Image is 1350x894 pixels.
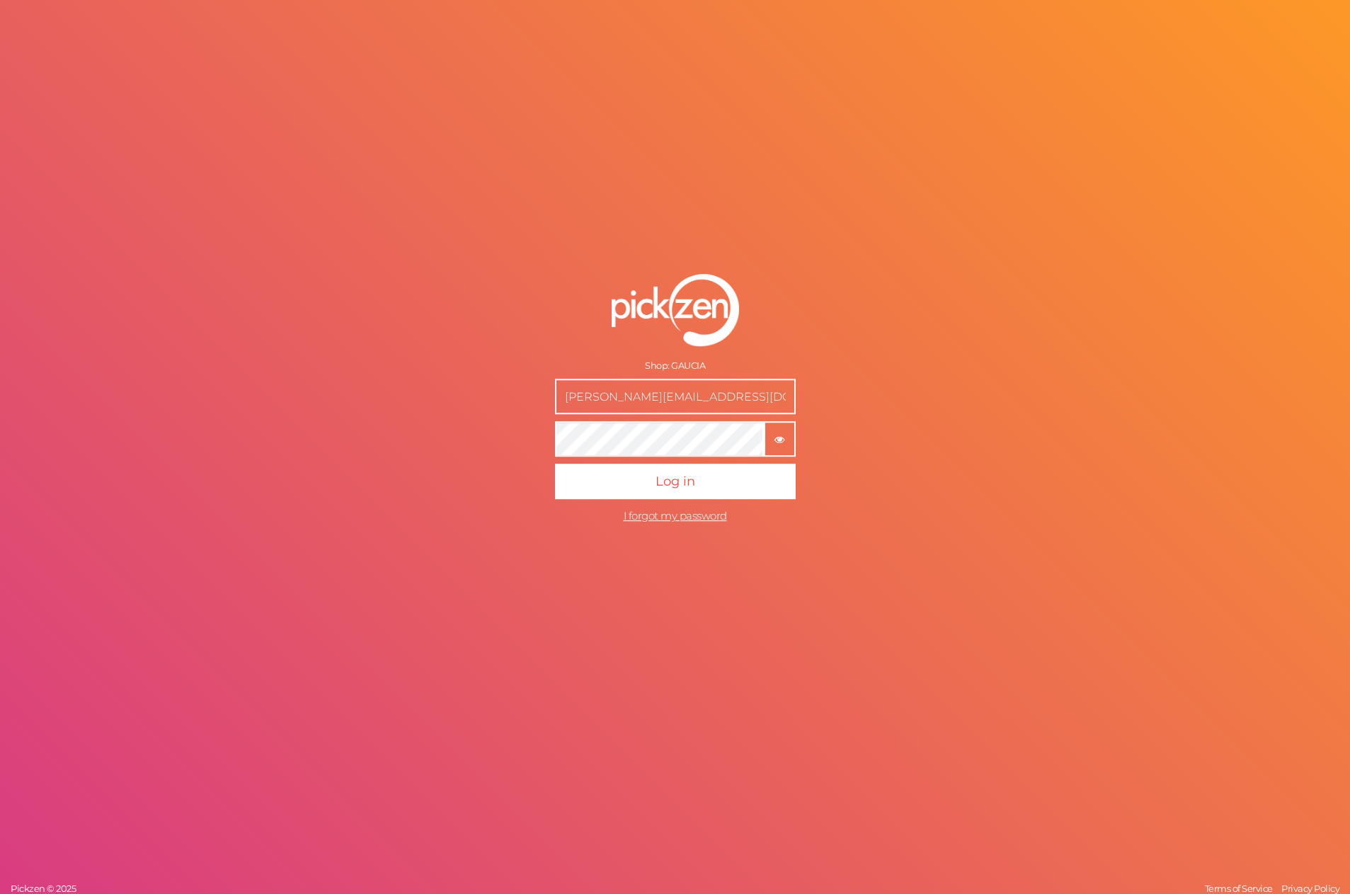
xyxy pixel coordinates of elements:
div: Shop: GAUCIA [555,360,796,372]
span: Terms of Service [1205,883,1273,894]
a: Terms of Service [1201,883,1276,894]
span: Privacy Policy [1281,883,1339,894]
a: I forgot my password [624,509,727,522]
a: Privacy Policy [1278,883,1343,894]
input: E-mail [555,379,796,414]
img: pz-logo-white.png [612,275,739,347]
button: Log in [555,464,796,499]
a: Pickzen © 2025 [7,883,79,894]
span: Log in [656,474,695,489]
